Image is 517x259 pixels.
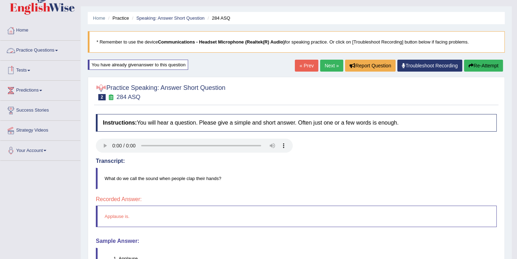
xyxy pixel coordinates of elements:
[0,21,80,38] a: Home
[96,238,497,244] h4: Sample Answer:
[96,114,497,132] h4: You will hear a question. Please give a simple and short answer. Often just one or a few words is...
[0,121,80,138] a: Strategy Videos
[0,61,80,78] a: Tests
[136,15,204,21] a: Speaking: Answer Short Question
[206,15,230,21] li: 284 ASQ
[0,41,80,58] a: Practice Questions
[117,94,140,100] small: 284 ASQ
[397,60,462,72] a: Troubleshoot Recording
[106,15,129,21] li: Practice
[96,196,497,202] h4: Recorded Answer:
[464,60,503,72] button: Re-Attempt
[158,39,285,45] b: Communications - Headset Microphone (Realtek(R) Audio)
[98,94,106,100] span: 2
[295,60,318,72] a: « Prev
[93,15,105,21] a: Home
[96,168,497,189] blockquote: What do we call the sound when people clap their hands?
[107,94,115,101] small: Exam occurring question
[96,206,497,227] blockquote: Applause is.
[96,158,497,164] h4: Transcript:
[345,60,396,72] button: Report Question
[103,120,137,126] b: Instructions:
[88,31,505,53] blockquote: * Remember to use the device for speaking practice. Or click on [Troubleshoot Recording] button b...
[0,101,80,118] a: Success Stories
[0,141,80,158] a: Your Account
[88,60,188,70] div: You have already given answer to this question
[96,83,225,100] h2: Practice Speaking: Answer Short Question
[320,60,343,72] a: Next »
[0,81,80,98] a: Predictions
